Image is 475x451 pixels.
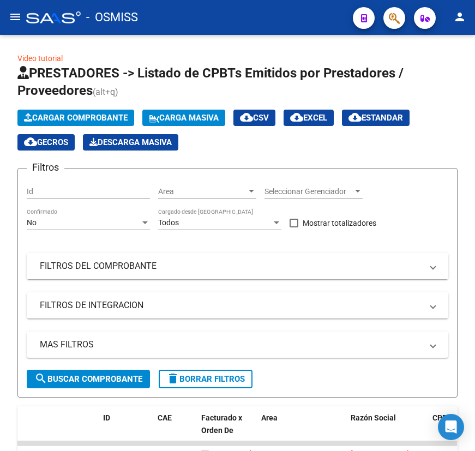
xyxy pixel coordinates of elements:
[453,10,466,23] mat-icon: person
[240,113,269,123] span: CSV
[149,113,219,123] span: Carga Masiva
[261,413,278,422] span: Area
[34,374,142,384] span: Buscar Comprobante
[27,370,150,388] button: Buscar Comprobante
[40,299,422,311] mat-panel-title: FILTROS DE INTEGRACION
[17,65,404,98] span: PRESTADORES -> Listado de CPBTs Emitidos por Prestadores / Proveedores
[201,413,242,435] span: Facturado x Orden De
[27,253,448,279] mat-expansion-panel-header: FILTROS DEL COMPROBANTE
[158,413,172,422] span: CAE
[166,374,245,384] span: Borrar Filtros
[40,339,422,351] mat-panel-title: MAS FILTROS
[17,134,75,151] button: Gecros
[240,111,253,124] mat-icon: cloud_download
[27,332,448,358] mat-expansion-panel-header: MAS FILTROS
[17,54,63,63] a: Video tutorial
[9,10,22,23] mat-icon: menu
[348,113,403,123] span: Estandar
[158,218,179,227] span: Todos
[351,413,396,422] span: Razón Social
[24,135,37,148] mat-icon: cloud_download
[27,292,448,318] mat-expansion-panel-header: FILTROS DE INTEGRACION
[303,217,376,230] span: Mostrar totalizadores
[27,160,64,175] h3: Filtros
[83,134,178,151] app-download-masive: Descarga masiva de comprobantes (adjuntos)
[166,372,179,385] mat-icon: delete
[103,413,110,422] span: ID
[264,187,353,196] span: Seleccionar Gerenciador
[348,111,362,124] mat-icon: cloud_download
[40,260,422,272] mat-panel-title: FILTROS DEL COMPROBANTE
[34,372,47,385] mat-icon: search
[24,137,68,147] span: Gecros
[284,110,334,126] button: EXCEL
[233,110,275,126] button: CSV
[142,110,225,126] button: Carga Masiva
[342,110,410,126] button: Estandar
[83,134,178,151] button: Descarga Masiva
[24,113,128,123] span: Cargar Comprobante
[158,187,246,196] span: Area
[27,218,37,227] span: No
[290,111,303,124] mat-icon: cloud_download
[432,413,452,422] span: CPBT
[290,113,327,123] span: EXCEL
[438,414,464,440] div: Open Intercom Messenger
[159,370,252,388] button: Borrar Filtros
[86,5,138,29] span: - OSMISS
[89,137,172,147] span: Descarga Masiva
[17,110,134,126] button: Cargar Comprobante
[93,87,118,97] span: (alt+q)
